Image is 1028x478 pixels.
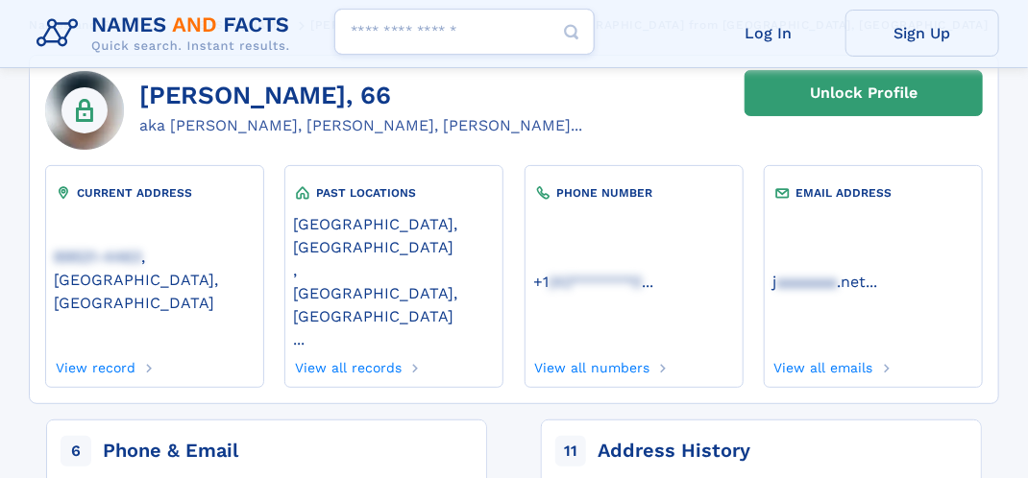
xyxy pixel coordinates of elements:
div: Unlock Profile [810,71,918,115]
a: 89521-4463, [GEOGRAPHIC_DATA], [GEOGRAPHIC_DATA] [54,246,256,312]
a: Log In [692,10,845,57]
div: EMAIL ADDRESS [772,183,974,203]
div: Address History [598,438,750,465]
div: PHONE NUMBER [533,183,735,203]
a: View all numbers [533,354,650,375]
div: PAST LOCATIONS [293,183,495,203]
a: ... [293,330,495,348]
a: Unlock Profile [745,70,983,116]
a: ... [772,273,974,291]
img: Logo Names and Facts [29,8,306,60]
a: Sign Up [845,10,999,57]
input: search input [334,9,595,55]
span: 6 [61,436,91,466]
div: CURRENT ADDRESS [54,183,256,203]
button: Search Button [549,9,595,56]
a: jaaaaaaa.net [772,271,866,291]
div: aka [PERSON_NAME], [PERSON_NAME], [PERSON_NAME]... [139,114,582,137]
a: [GEOGRAPHIC_DATA], [GEOGRAPHIC_DATA] [293,213,495,256]
a: View record [54,354,135,375]
span: 11 [555,436,586,466]
h1: [PERSON_NAME], 66 [139,82,582,110]
span: aaaaaaa [776,273,837,291]
div: , [293,203,495,354]
div: Phone & Email [103,438,238,465]
a: [GEOGRAPHIC_DATA], [GEOGRAPHIC_DATA] [293,282,495,325]
span: 89521-4463 [54,248,141,266]
a: View all emails [772,354,873,375]
a: View all records [293,354,402,375]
